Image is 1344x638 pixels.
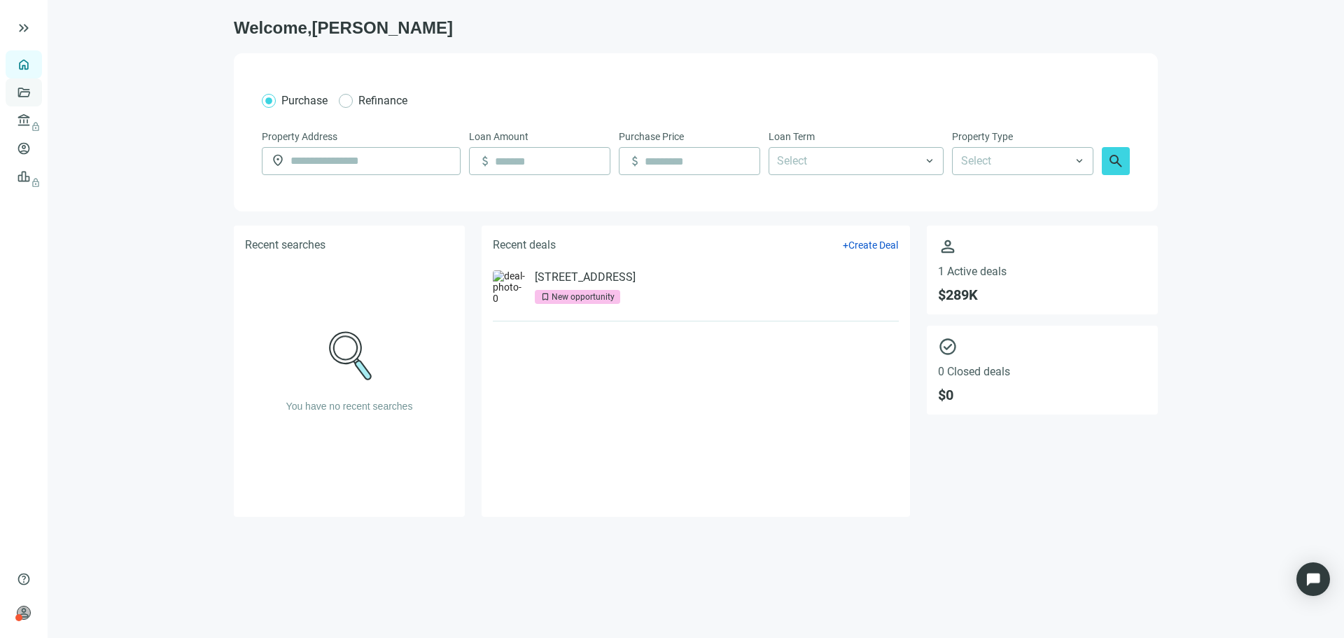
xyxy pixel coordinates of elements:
[535,270,636,284] a: [STREET_ADDRESS]
[245,237,325,254] h5: Recent searches
[938,337,1147,356] span: check_circle
[493,270,526,304] img: deal-photo-0
[938,286,1147,303] span: $ 289K
[552,290,615,304] div: New opportunity
[262,129,337,144] span: Property Address
[848,240,898,251] span: Create Deal
[938,265,1147,278] span: 1 Active deals
[358,94,407,107] span: Refinance
[938,365,1147,378] span: 0 Closed deals
[952,129,1013,144] span: Property Type
[478,154,492,168] span: attach_money
[15,20,32,36] button: keyboard_double_arrow_right
[842,239,899,251] button: +Create Deal
[469,129,528,144] span: Loan Amount
[286,401,413,412] span: You have no recent searches
[769,129,815,144] span: Loan Term
[1107,153,1124,169] span: search
[17,606,31,620] span: person
[843,240,848,251] span: +
[938,387,1147,403] span: $ 0
[1102,147,1130,175] button: search
[1296,562,1330,596] div: Open Intercom Messenger
[628,154,642,168] span: attach_money
[271,153,285,167] span: location_on
[540,292,550,302] span: bookmark
[938,237,1147,256] span: person
[281,94,328,107] span: Purchase
[234,17,1158,39] h1: Welcome, [PERSON_NAME]
[619,129,684,144] span: Purchase Price
[493,237,556,254] h5: Recent deals
[17,572,31,586] span: help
